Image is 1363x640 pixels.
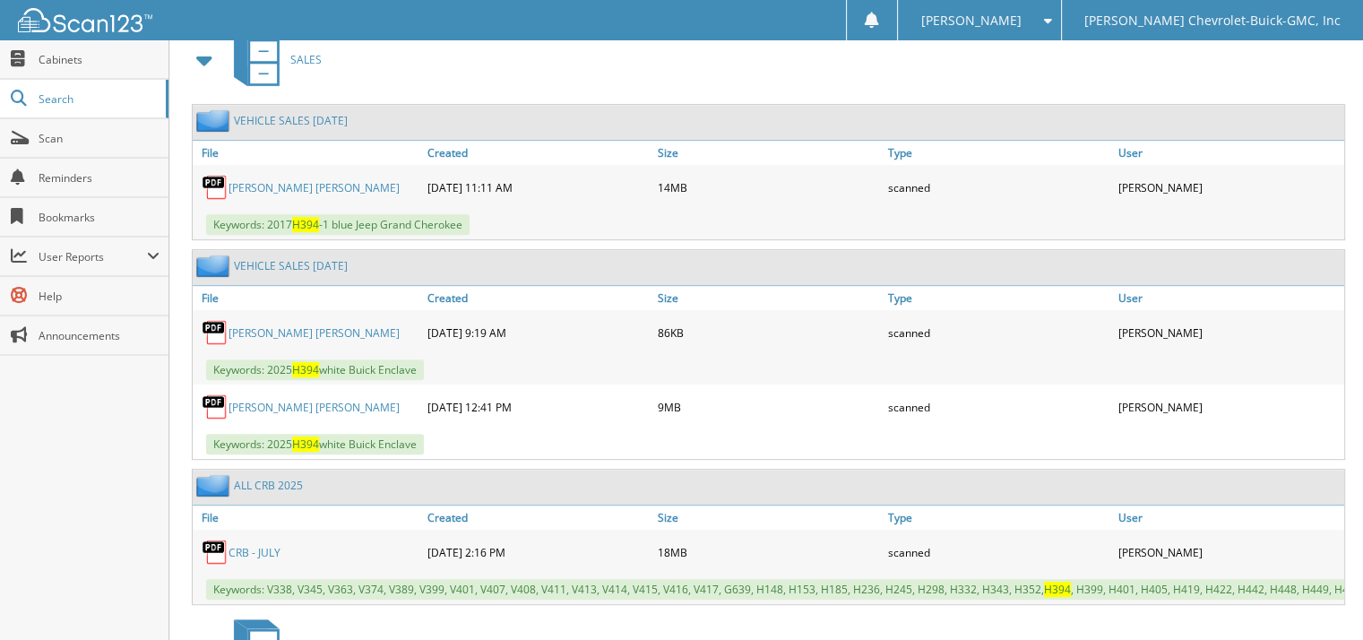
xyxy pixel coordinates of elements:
img: folder2.png [196,474,234,497]
div: 18MB [653,534,884,570]
span: Keywords: 2025 white Buick Enclave [206,434,424,454]
a: Type [884,141,1114,165]
a: Type [884,286,1114,310]
a: Size [653,506,884,530]
span: Keywords: 2025 white Buick Enclave [206,359,424,380]
span: SALES [290,52,322,67]
span: Scan [39,131,160,146]
div: [PERSON_NAME] [1114,389,1344,425]
span: Search [39,91,157,107]
img: PDF.png [202,174,229,201]
a: [PERSON_NAME] [PERSON_NAME] [229,400,400,415]
a: File [193,141,423,165]
a: Type [884,506,1114,530]
div: [PERSON_NAME] [1114,315,1344,350]
div: [DATE] 11:11 AM [423,169,653,205]
span: [PERSON_NAME] [920,15,1021,26]
a: VEHICLE SALES [DATE] [234,258,348,273]
span: Help [39,289,160,304]
a: VEHICLE SALES [DATE] [234,113,348,128]
img: PDF.png [202,319,229,346]
a: [PERSON_NAME] [PERSON_NAME] [229,325,400,341]
img: folder2.png [196,109,234,132]
div: [PERSON_NAME] [1114,169,1344,205]
div: [DATE] 9:19 AM [423,315,653,350]
div: [PERSON_NAME] [1114,534,1344,570]
span: [PERSON_NAME] Chevrolet-Buick-GMC, Inc [1084,15,1341,26]
a: Created [423,286,653,310]
a: Created [423,506,653,530]
span: H394 [292,437,319,452]
a: Size [653,286,884,310]
a: Size [653,141,884,165]
span: User Reports [39,249,147,264]
span: H394 [292,217,319,232]
span: Cabinets [39,52,160,67]
a: [PERSON_NAME] [PERSON_NAME] [229,180,400,195]
img: PDF.png [202,394,229,420]
span: Announcements [39,328,160,343]
img: folder2.png [196,255,234,277]
a: Created [423,141,653,165]
div: [DATE] 2:16 PM [423,534,653,570]
div: 14MB [653,169,884,205]
a: User [1114,506,1344,530]
iframe: Chat Widget [1273,554,1363,640]
div: [DATE] 12:41 PM [423,389,653,425]
span: H394 [292,362,319,377]
a: File [193,286,423,310]
a: CRB - JULY [229,545,280,560]
span: Bookmarks [39,210,160,225]
div: scanned [884,315,1114,350]
a: User [1114,141,1344,165]
div: scanned [884,169,1114,205]
a: ALL CRB 2025 [234,478,303,493]
span: Keywords: 2017 -1 blue Jeep Grand Cherokee [206,214,470,235]
div: scanned [884,534,1114,570]
a: User [1114,286,1344,310]
span: H394 [1044,582,1071,597]
div: scanned [884,389,1114,425]
a: File [193,506,423,530]
img: PDF.png [202,539,229,566]
a: SALES [223,24,322,95]
span: Reminders [39,170,160,186]
img: scan123-logo-white.svg [18,8,152,32]
div: 86KB [653,315,884,350]
div: 9MB [653,389,884,425]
